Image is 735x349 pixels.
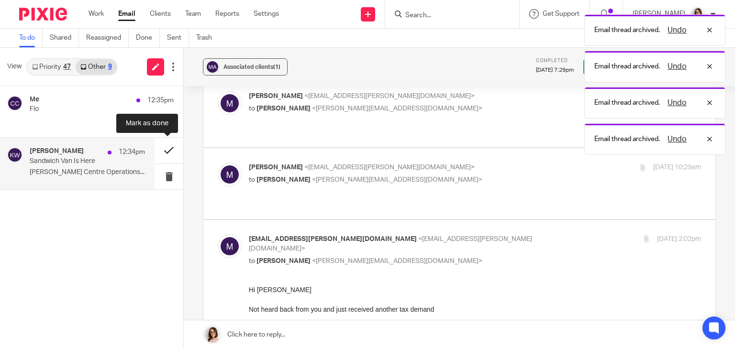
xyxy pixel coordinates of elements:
[256,105,311,112] span: [PERSON_NAME]
[690,7,705,22] img: Caroline%20-%20HS%20-%20LI.png
[76,59,116,75] a: Other9
[273,64,280,70] span: (1)
[203,58,288,76] button: Associated clients(1)
[223,64,280,70] span: Associated clients
[249,105,255,112] span: to
[594,98,660,108] p: Email thread archived.
[86,29,129,47] a: Reassigned
[30,105,145,113] p: Flo
[119,147,145,157] p: 12:34pm
[249,176,255,183] span: to
[205,60,220,74] img: svg%3E
[50,29,79,47] a: Shared
[167,29,189,47] a: Sent
[30,147,84,155] h4: [PERSON_NAME]
[29,304,74,311] a: Outlook for iOS
[218,91,242,115] img: svg%3E
[249,164,303,171] span: [PERSON_NAME]
[653,163,701,173] p: [DATE] 10:29am
[304,164,475,171] span: <[EMAIL_ADDRESS][PERSON_NAME][DOMAIN_NAME]>
[147,96,174,105] p: 12:35pm
[30,157,122,165] p: Sandwich Van Is Here
[7,96,22,111] img: svg%3E
[136,29,160,47] a: Done
[30,168,145,176] p: [PERSON_NAME] Centre Operations...
[218,163,242,186] img: svg%3E
[254,9,279,19] a: Settings
[196,29,219,47] a: Trash
[249,93,303,99] span: [PERSON_NAME]
[256,258,311,264] span: [PERSON_NAME]
[312,176,482,183] span: <[PERSON_NAME][EMAIL_ADDRESS][DOMAIN_NAME]>
[185,9,201,19] a: Team
[304,93,475,99] span: <[EMAIL_ADDRESS][PERSON_NAME][DOMAIN_NAME]>
[665,133,690,145] button: Undo
[108,64,112,70] div: 9
[30,96,39,104] h4: Me
[19,29,43,47] a: To do
[150,9,171,19] a: Clients
[657,234,701,244] p: [DATE] 2:02pm
[27,59,76,75] a: Priority47
[594,25,660,35] p: Email thread archived.
[665,24,690,36] button: Undo
[312,105,482,112] span: <[PERSON_NAME][EMAIL_ADDRESS][DOMAIN_NAME]>
[249,258,255,264] span: to
[63,64,71,70] div: 47
[7,147,22,163] img: svg%3E
[312,258,482,264] span: <[PERSON_NAME][EMAIL_ADDRESS][DOMAIN_NAME]>
[118,9,135,19] a: Email
[256,176,311,183] span: [PERSON_NAME]
[19,8,67,21] img: Pixie
[215,9,239,19] a: Reports
[30,116,174,124] p: ￼
[249,236,417,242] span: [EMAIL_ADDRESS][PERSON_NAME][DOMAIN_NAME]
[665,97,690,109] button: Undo
[7,62,22,72] span: View
[89,9,104,19] a: Work
[594,134,660,144] p: Email thread archived.
[218,234,242,258] img: svg%3E
[594,62,660,71] p: Email thread archived.
[665,61,690,72] button: Undo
